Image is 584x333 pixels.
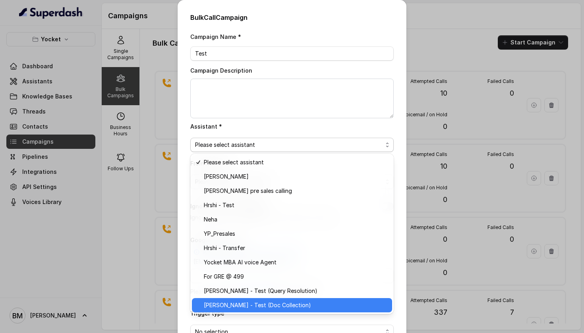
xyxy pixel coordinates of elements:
[204,229,387,239] span: YP_Presales
[204,272,387,281] span: For GRE @ 499
[204,158,387,167] span: Please select assistant
[204,200,387,210] span: Hrshi - Test
[204,172,387,181] span: [PERSON_NAME]
[204,286,387,296] span: [PERSON_NAME] - Test (Query Resolution)
[204,186,387,196] span: [PERSON_NAME] pre sales calling
[204,258,387,267] span: Yocket MBA AI voice Agent
[190,154,394,314] div: Please select assistant
[195,140,383,150] span: Please select assistant
[190,138,394,152] button: Please select assistant
[204,300,387,310] span: [PERSON_NAME] - Test (Doc Collection)
[204,243,387,253] span: Hrshi - Transfer
[204,215,387,224] span: Neha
